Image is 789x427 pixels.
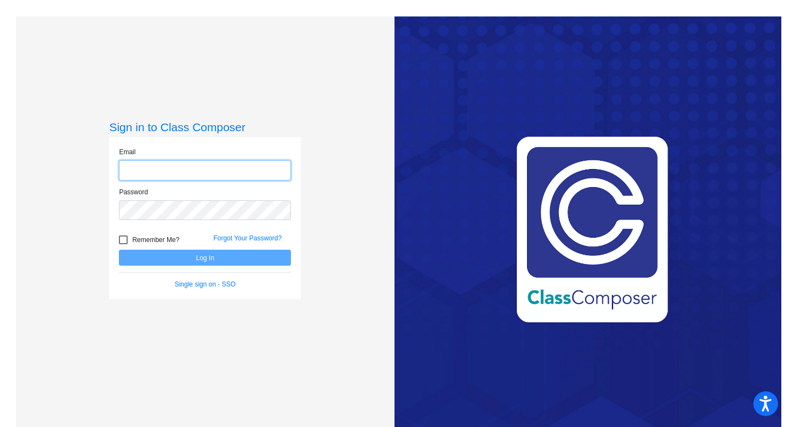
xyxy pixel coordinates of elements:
a: Forgot Your Password? [213,234,282,242]
label: Password [119,187,148,197]
h3: Sign in to Class Composer [109,120,301,134]
span: Remember Me? [132,233,179,246]
a: Single sign on - SSO [175,280,236,288]
label: Email [119,147,135,157]
button: Log In [119,250,291,266]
